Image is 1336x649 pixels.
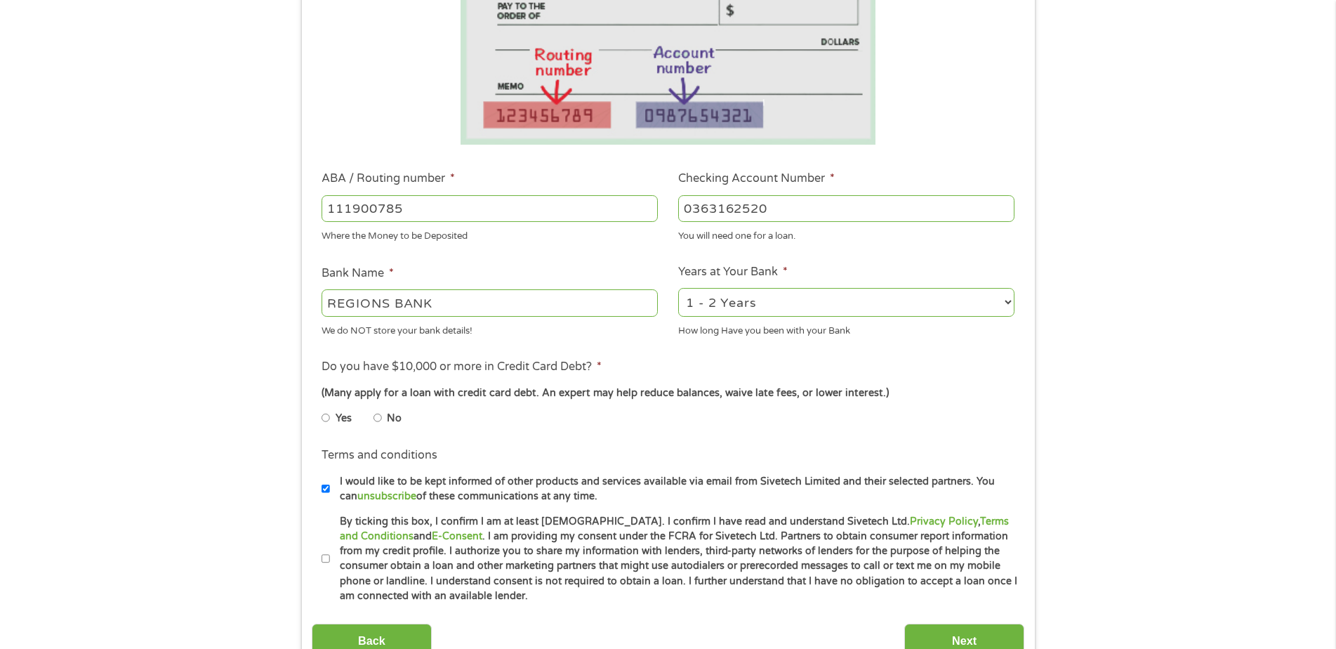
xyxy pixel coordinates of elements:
label: Checking Account Number [678,171,835,186]
div: You will need one for a loan. [678,225,1014,244]
label: Years at Your Bank [678,265,788,280]
input: 345634636 [678,195,1014,222]
label: Terms and conditions [322,448,437,463]
label: No [387,411,402,426]
label: I would like to be kept informed of other products and services available via email from Sivetech... [330,474,1019,504]
div: Where the Money to be Deposited [322,225,658,244]
a: Terms and Conditions [340,516,1009,542]
a: unsubscribe [357,490,416,502]
label: Bank Name [322,266,394,281]
div: We do NOT store your bank details! [322,319,658,338]
a: E-Consent [432,530,482,542]
input: 263177916 [322,195,658,222]
div: How long Have you been with your Bank [678,319,1014,338]
label: By ticking this box, I confirm I am at least [DEMOGRAPHIC_DATA]. I confirm I have read and unders... [330,514,1019,604]
div: (Many apply for a loan with credit card debt. An expert may help reduce balances, waive late fees... [322,386,1014,401]
label: Do you have $10,000 or more in Credit Card Debt? [322,360,602,374]
label: Yes [336,411,352,426]
a: Privacy Policy [910,516,978,527]
label: ABA / Routing number [322,171,455,186]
